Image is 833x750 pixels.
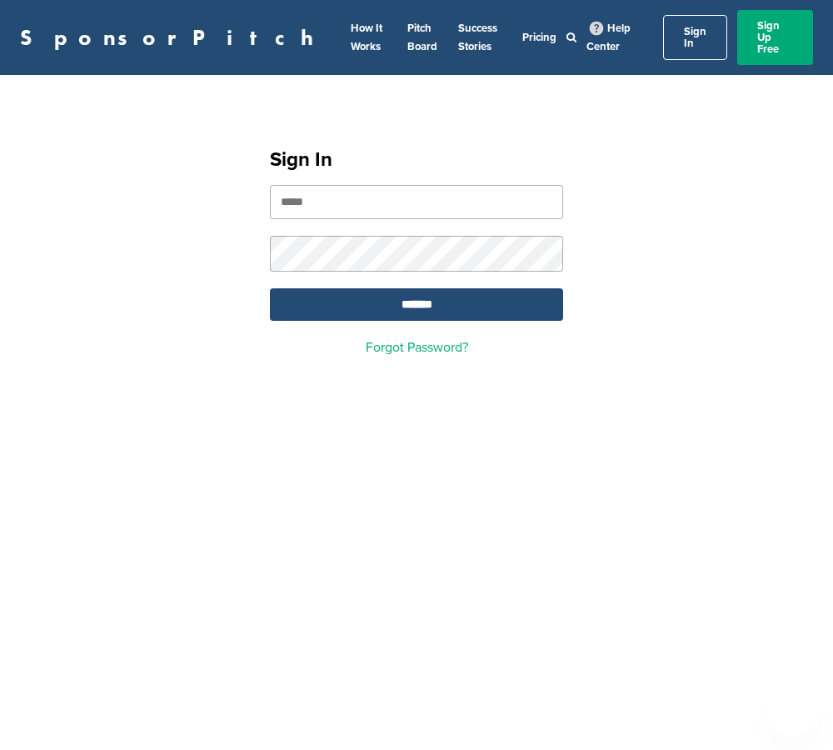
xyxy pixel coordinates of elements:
h1: Sign In [270,145,563,175]
a: Help Center [586,18,631,57]
a: Forgot Password? [366,339,468,356]
a: Pitch Board [407,22,437,53]
a: Success Stories [458,22,497,53]
a: Pricing [522,31,556,44]
a: Sign Up Free [737,10,813,65]
a: SponsorPitch [20,27,324,48]
iframe: Button to launch messaging window [766,683,820,737]
a: How It Works [351,22,382,53]
a: Sign In [663,15,727,60]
